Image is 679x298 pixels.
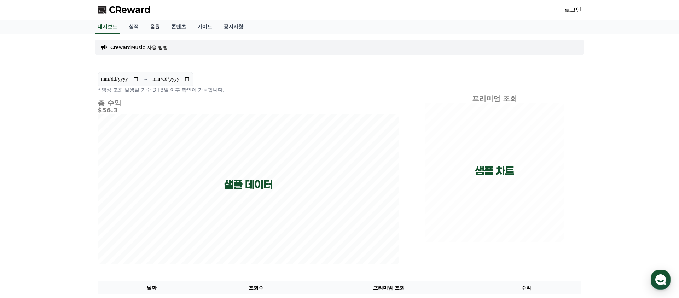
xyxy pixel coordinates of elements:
th: 날짜 [98,281,206,294]
p: * 영상 조회 발생일 기준 D+3일 이후 확인이 가능합니다. [98,86,399,93]
a: 설정 [91,224,136,242]
span: 설정 [109,235,118,240]
h5: $56.3 [98,107,399,114]
a: 가이드 [192,20,218,34]
a: CReward [98,4,151,16]
span: CReward [109,4,151,16]
th: 수익 [471,281,581,294]
p: 샘플 차트 [475,165,514,177]
p: 샘플 데이터 [224,178,273,191]
th: 조회수 [206,281,307,294]
a: 대시보드 [95,20,120,34]
a: 대화 [47,224,91,242]
h4: 프리미엄 조회 [425,95,564,103]
a: 홈 [2,224,47,242]
a: 실적 [123,20,144,34]
a: 로그인 [564,6,581,14]
a: 콘텐츠 [166,20,192,34]
a: 음원 [144,20,166,34]
span: 대화 [65,235,73,241]
a: 공지사항 [218,20,249,34]
a: CrewardMusic 사용 방법 [110,44,168,51]
th: 프리미엄 조회 [307,281,471,294]
h4: 총 수익 [98,99,399,107]
span: 홈 [22,235,27,240]
p: ~ [143,75,148,83]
